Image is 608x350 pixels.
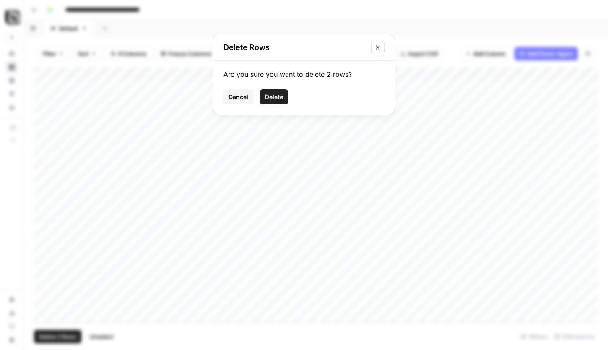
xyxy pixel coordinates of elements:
[223,89,253,104] button: Cancel
[260,89,288,104] button: Delete
[223,69,385,79] div: Are you sure you want to delete 2 rows?
[229,93,248,101] span: Cancel
[371,41,385,54] button: Close modal
[265,93,283,101] span: Delete
[223,42,366,53] h2: Delete Rows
